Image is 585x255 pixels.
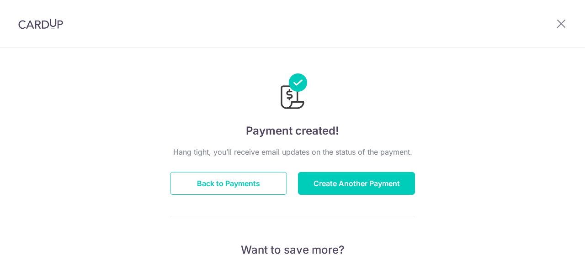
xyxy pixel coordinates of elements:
[170,123,415,139] h4: Payment created!
[18,18,63,29] img: CardUp
[298,172,415,195] button: Create Another Payment
[170,146,415,157] p: Hang tight, you’ll receive email updates on the status of the payment.
[278,73,307,112] img: Payments
[170,172,287,195] button: Back to Payments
